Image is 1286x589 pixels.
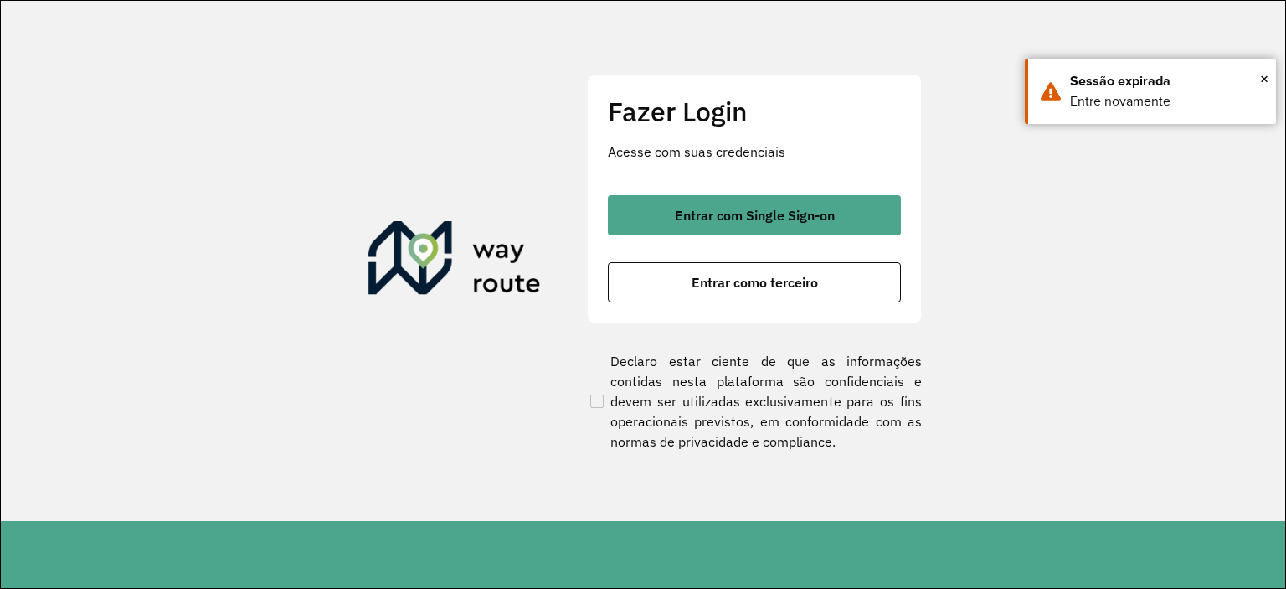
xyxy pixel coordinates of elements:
span: Entrar com Single Sign-on [675,209,835,222]
p: Acesse com suas credenciais [608,142,901,162]
img: Roteirizador AmbevTech [368,221,541,302]
span: × [1260,66,1268,91]
h2: Fazer Login [608,96,901,127]
button: button [608,195,901,235]
div: Sessão expirada [1070,71,1263,91]
label: Declaro estar ciente de que as informações contidas nesta plataforma são confidenciais e devem se... [587,351,922,452]
button: Close [1260,66,1268,91]
div: Entre novamente [1070,91,1263,111]
span: Entrar como terceiro [692,276,818,289]
button: button [608,262,901,302]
